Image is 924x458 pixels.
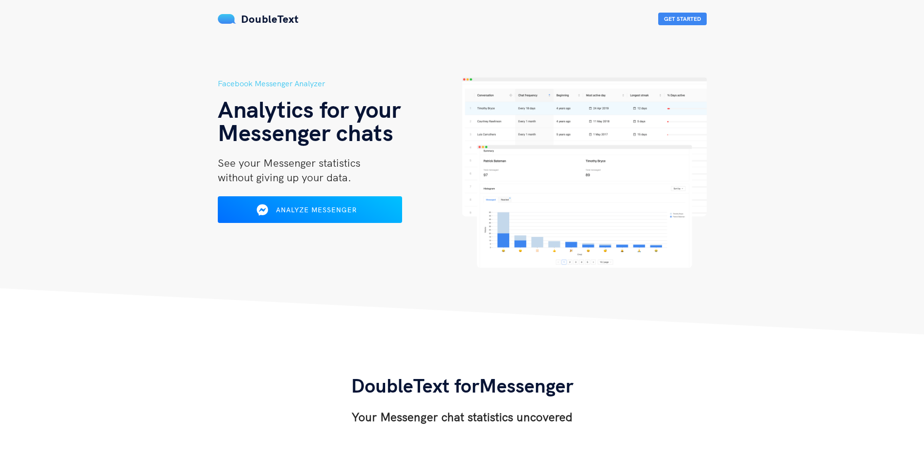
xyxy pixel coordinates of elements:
a: DoubleText [218,12,299,26]
span: Messenger chats [218,118,393,147]
button: Analyze Messenger [218,196,402,223]
span: DoubleText for Messenger [351,373,573,397]
span: without giving up your data. [218,171,351,184]
img: hero [462,78,707,268]
span: DoubleText [241,12,299,26]
a: Analyze Messenger [218,209,402,218]
img: mS3x8y1f88AAAAABJRU5ErkJggg== [218,14,236,24]
span: See your Messenger statistics [218,156,360,170]
h5: Facebook Messenger Analyzer [218,78,462,90]
span: Analytics for your [218,95,401,124]
h3: Your Messenger chat statistics uncovered [351,409,573,425]
span: Analyze Messenger [276,205,357,214]
button: Get Started [658,13,707,25]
